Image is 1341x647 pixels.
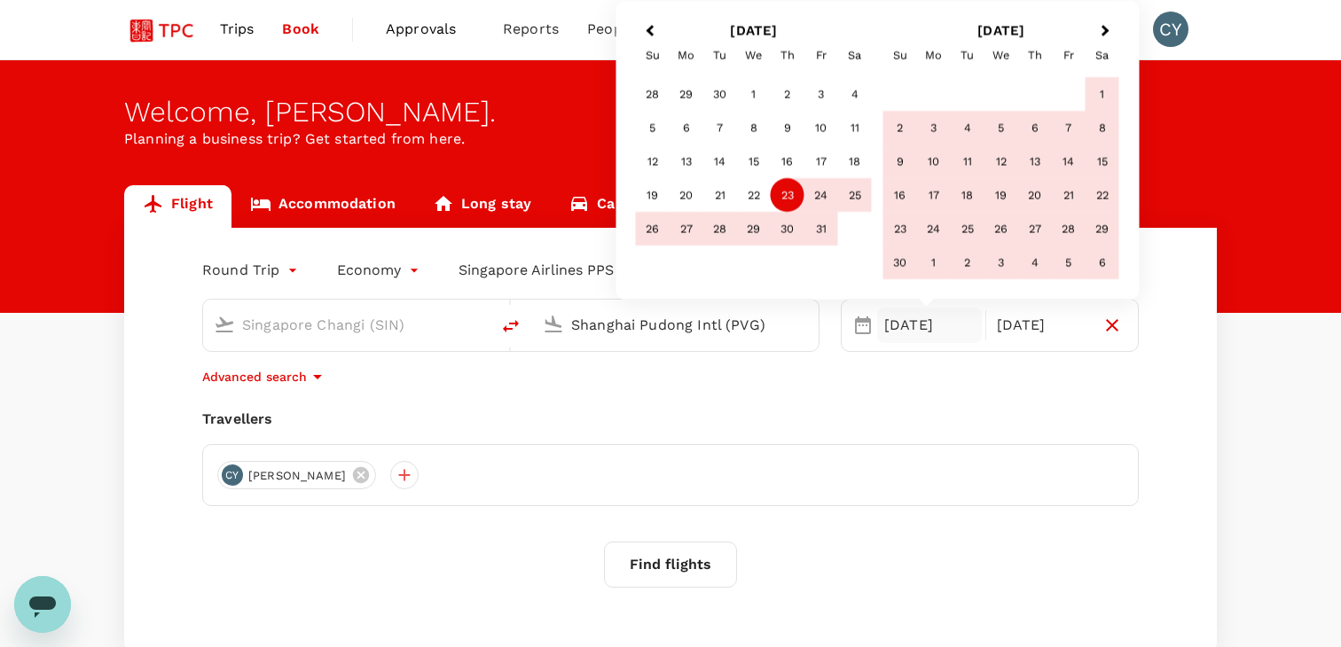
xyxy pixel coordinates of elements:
[1052,111,1086,144] div: Choose Friday, November 7th, 2025
[670,212,703,246] div: Choose Monday, October 27th, 2025
[1018,38,1052,72] div: Thursday
[984,178,1018,212] div: Choose Wednesday, November 19th, 2025
[838,111,872,144] div: Choose Saturday, October 11th, 2025
[771,38,804,72] div: Thursday
[202,368,307,386] p: Advanced search
[1086,144,1119,178] div: Choose Saturday, November 15th, 2025
[124,96,1217,129] div: Welcome , [PERSON_NAME] .
[703,212,737,246] div: Choose Tuesday, October 28th, 2025
[838,38,872,72] div: Saturday
[951,111,984,144] div: Choose Tuesday, November 4th, 2025
[703,111,737,144] div: Choose Tuesday, October 7th, 2025
[951,212,984,246] div: Choose Tuesday, November 25th, 2025
[636,77,872,246] div: Month October, 2025
[737,178,771,212] div: Choose Wednesday, October 22nd, 2025
[883,246,917,279] div: Choose Sunday, November 30th, 2025
[737,38,771,72] div: Wednesday
[636,144,670,178] div: Choose Sunday, October 12th, 2025
[771,178,804,212] div: Choose Thursday, October 23rd, 2025
[1052,178,1086,212] div: Choose Friday, November 21st, 2025
[124,185,231,228] a: Flight
[587,19,635,40] span: People
[771,212,804,246] div: Choose Thursday, October 30th, 2025
[503,19,559,40] span: Reports
[771,144,804,178] div: Choose Thursday, October 16th, 2025
[806,323,810,326] button: Open
[883,144,917,178] div: Choose Sunday, November 9th, 2025
[1018,246,1052,279] div: Choose Thursday, December 4th, 2025
[883,38,917,72] div: Sunday
[1093,18,1121,46] button: Next Month
[838,77,872,111] div: Choose Saturday, October 4th, 2025
[1018,144,1052,178] div: Choose Thursday, November 13th, 2025
[703,77,737,111] div: Choose Tuesday, September 30th, 2025
[634,18,663,46] button: Previous Month
[737,144,771,178] div: Choose Wednesday, October 15th, 2025
[1052,246,1086,279] div: Choose Friday, December 5th, 2025
[804,144,838,178] div: Choose Friday, October 17th, 2025
[202,409,1139,430] div: Travellers
[917,144,951,178] div: Choose Monday, November 10th, 2025
[282,19,319,40] span: Book
[804,38,838,72] div: Friday
[1052,38,1086,72] div: Friday
[838,178,872,212] div: Choose Saturday, October 25th, 2025
[217,461,376,489] div: CY[PERSON_NAME]
[1018,178,1052,212] div: Choose Thursday, November 20th, 2025
[490,305,532,347] button: delete
[737,77,771,111] div: Choose Wednesday, October 1st, 2025
[703,38,737,72] div: Tuesday
[636,212,670,246] div: Choose Sunday, October 26th, 2025
[804,178,838,212] div: Choose Friday, October 24th, 2025
[703,144,737,178] div: Choose Tuesday, October 14th, 2025
[222,464,243,486] div: CY
[604,542,737,588] button: Find flights
[636,38,670,72] div: Sunday
[1153,12,1188,47] div: CY
[883,77,1119,279] div: Month November, 2025
[414,185,550,228] a: Long stay
[459,260,722,281] p: Singapore Airlines PPS Club/ KrisFlyer
[951,178,984,212] div: Choose Tuesday, November 18th, 2025
[670,144,703,178] div: Choose Monday, October 13th, 2025
[242,311,452,339] input: Depart from
[984,144,1018,178] div: Choose Wednesday, November 12th, 2025
[737,212,771,246] div: Choose Wednesday, October 29th, 2025
[670,38,703,72] div: Monday
[804,212,838,246] div: Choose Friday, October 31st, 2025
[990,308,1094,343] div: [DATE]
[1052,212,1086,246] div: Choose Friday, November 28th, 2025
[124,129,1217,150] p: Planning a business trip? Get started from here.
[951,144,984,178] div: Choose Tuesday, November 11th, 2025
[838,144,872,178] div: Choose Saturday, October 18th, 2025
[238,467,357,485] span: [PERSON_NAME]
[220,19,255,40] span: Trips
[883,178,917,212] div: Choose Sunday, November 16th, 2025
[670,111,703,144] div: Choose Monday, October 6th, 2025
[636,77,670,111] div: Choose Sunday, September 28th, 2025
[1086,212,1119,246] div: Choose Saturday, November 29th, 2025
[771,77,804,111] div: Choose Thursday, October 2nd, 2025
[1086,111,1119,144] div: Choose Saturday, November 8th, 2025
[670,77,703,111] div: Choose Monday, September 29th, 2025
[202,366,328,387] button: Advanced search
[984,246,1018,279] div: Choose Wednesday, December 3rd, 2025
[917,212,951,246] div: Choose Monday, November 24th, 2025
[1086,38,1119,72] div: Saturday
[703,178,737,212] div: Choose Tuesday, October 21st, 2025
[1018,212,1052,246] div: Choose Thursday, November 27th, 2025
[636,178,670,212] div: Choose Sunday, October 19th, 2025
[670,178,703,212] div: Choose Monday, October 20th, 2025
[984,38,1018,72] div: Wednesday
[14,576,71,633] iframe: Button to launch messaging window
[386,19,474,40] span: Approvals
[459,260,743,281] button: Singapore Airlines PPS Club/ KrisFlyer
[883,111,917,144] div: Choose Sunday, November 2nd, 2025
[1086,246,1119,279] div: Choose Saturday, December 6th, 2025
[951,246,984,279] div: Choose Tuesday, December 2nd, 2025
[1086,77,1119,111] div: Choose Saturday, November 1st, 2025
[877,308,982,343] div: [DATE]
[571,311,781,339] input: Going to
[636,111,670,144] div: Choose Sunday, October 5th, 2025
[917,246,951,279] div: Choose Monday, December 1st, 2025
